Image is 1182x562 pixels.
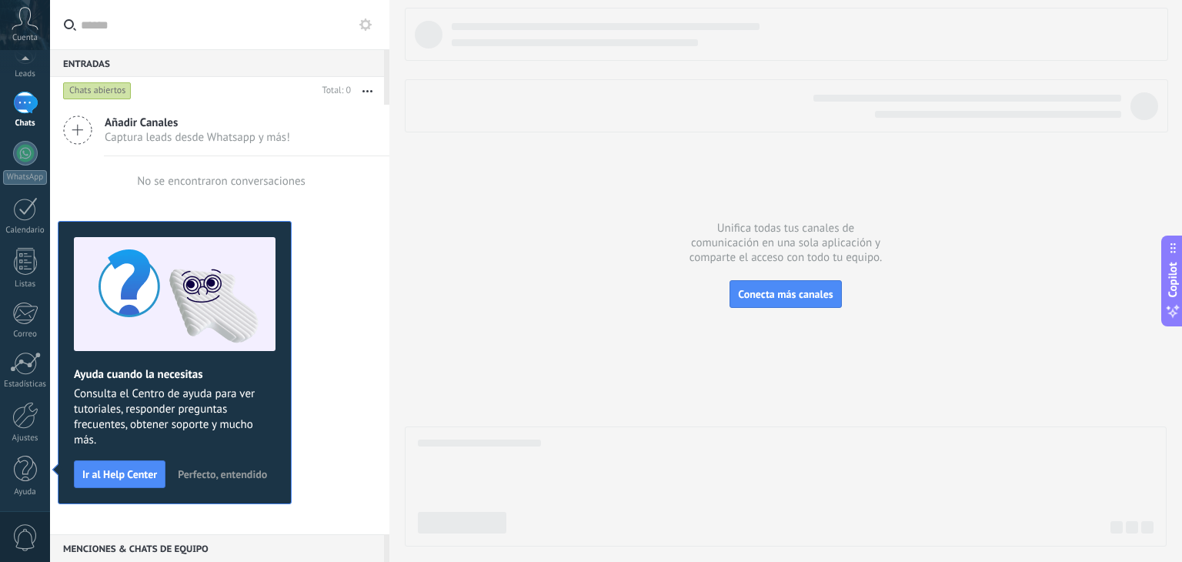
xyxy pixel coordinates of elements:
[63,82,132,100] div: Chats abiertos
[3,279,48,289] div: Listas
[50,534,384,562] div: Menciones & Chats de equipo
[3,69,48,79] div: Leads
[137,174,306,189] div: No se encontraron conversaciones
[3,226,48,236] div: Calendario
[1165,263,1180,298] span: Copilot
[3,330,48,340] div: Correo
[738,287,833,301] span: Conecta más canales
[316,83,351,99] div: Total: 0
[3,487,48,497] div: Ayuda
[74,460,165,488] button: Ir al Help Center
[82,469,157,480] span: Ir al Help Center
[105,115,290,130] span: Añadir Canales
[171,463,274,486] button: Perfecto, entendido
[178,469,267,480] span: Perfecto, entendido
[3,170,47,185] div: WhatsApp
[74,386,275,448] span: Consulta el Centro de ayuda para ver tutoriales, responder preguntas frecuentes, obtener soporte ...
[351,77,384,105] button: Más
[50,49,384,77] div: Entradas
[74,367,275,382] h2: Ayuda cuando la necesitas
[3,433,48,443] div: Ajustes
[3,380,48,390] div: Estadísticas
[105,130,290,145] span: Captura leads desde Whatsapp y más!
[730,280,841,308] button: Conecta más canales
[12,33,38,43] span: Cuenta
[3,119,48,129] div: Chats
